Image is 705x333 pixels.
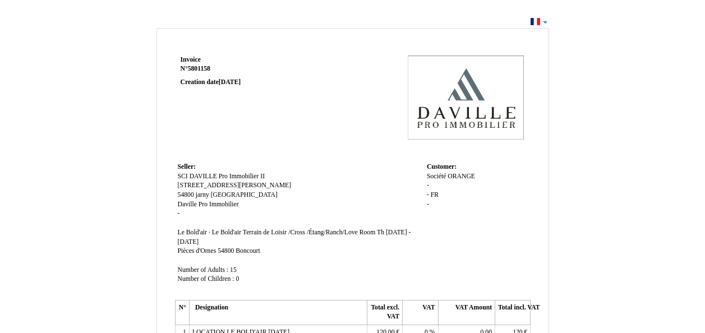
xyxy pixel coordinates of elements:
span: Customer: [427,163,457,170]
span: [STREET_ADDRESS][PERSON_NAME] [178,182,292,189]
span: Number of Adults : [178,266,229,274]
span: 15 [230,266,237,274]
span: Invoice [181,56,201,63]
span: ORANGE [448,173,475,180]
span: - [427,201,429,208]
strong: N° [181,64,315,73]
span: SCI DAVILLE Pro Immobilier II [178,173,265,180]
span: [GEOGRAPHIC_DATA] [211,191,278,198]
th: N° [175,300,189,325]
span: 54800 [218,247,234,255]
strong: Creation date [181,78,241,86]
span: Number of Children : [178,275,234,283]
span: Société [427,173,446,180]
span: Le Bold'air · Le Bold'air Terrain de Loisir /Cross /Étang/Ranch/Love Room [178,229,376,236]
img: logo [403,55,528,140]
th: Total incl. VAT [495,300,531,325]
span: Daville Pro Immobilier [178,201,239,208]
th: Total excl. VAT [367,300,402,325]
span: Th [DATE] - [DATE] [178,229,411,246]
span: - [178,210,180,217]
span: [DATE] [219,78,241,86]
span: Pièces d'Ornes [178,247,216,255]
span: Seller: [178,163,196,170]
th: Designation [189,300,367,325]
span: 0 [236,275,239,283]
span: Boncourt [236,247,260,255]
span: - [427,182,429,189]
th: VAT Amount [438,300,495,325]
th: VAT [403,300,438,325]
span: - [427,191,429,198]
span: FR [431,191,439,198]
span: 54800 [178,191,194,198]
span: 5801158 [188,65,210,72]
span: jarny [196,191,209,198]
